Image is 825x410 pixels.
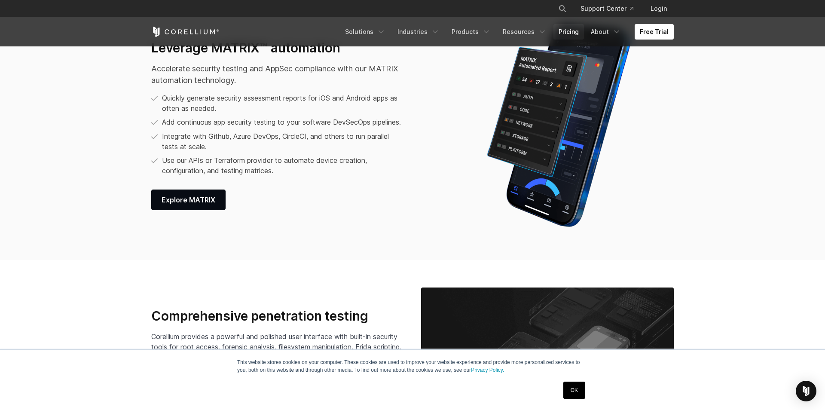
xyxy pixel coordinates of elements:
a: Privacy Policy. [471,367,504,373]
p: Quickly generate security assessment reports for iOS and Android apps as often as needed. [162,93,406,113]
a: OK [563,382,585,399]
a: Pricing [553,24,584,40]
a: Corellium Home [151,27,220,37]
p: Accelerate security testing and AppSec compliance with our MATRIX automation technology. [151,63,406,86]
span: Corellium provides a powerful and polished user interface with built-in security tools for root a... [151,332,404,392]
button: Search [555,1,570,16]
img: Corellium MATRIX automated report on iPhone showing app vulnerability test results across securit... [466,18,651,233]
a: About [586,24,626,40]
div: Navigation Menu [548,1,674,16]
h3: Leverage MATRIX™ automation [151,40,406,56]
div: Navigation Menu [340,24,674,40]
li: Use our APIs or Terraform provider to automate device creation, configuration, and testing matrices. [151,155,406,176]
a: Login [644,1,674,16]
a: Solutions [340,24,391,40]
a: Explore MATRIX [151,190,226,210]
p: Add continuous app security testing to your software DevSecOps pipelines. [162,117,401,127]
a: Support Center [574,1,640,16]
div: Open Intercom Messenger [796,381,816,401]
h3: Comprehensive penetration testing [151,308,404,324]
a: Resources [498,24,552,40]
a: Products [446,24,496,40]
span: Explore MATRIX [162,195,215,205]
a: Free Trial [635,24,674,40]
a: Industries [392,24,445,40]
p: This website stores cookies on your computer. These cookies are used to improve your website expe... [237,358,588,374]
p: Integrate with Github, Azure DevOps, CircleCI, and others to run parallel tests at scale. [162,131,406,152]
